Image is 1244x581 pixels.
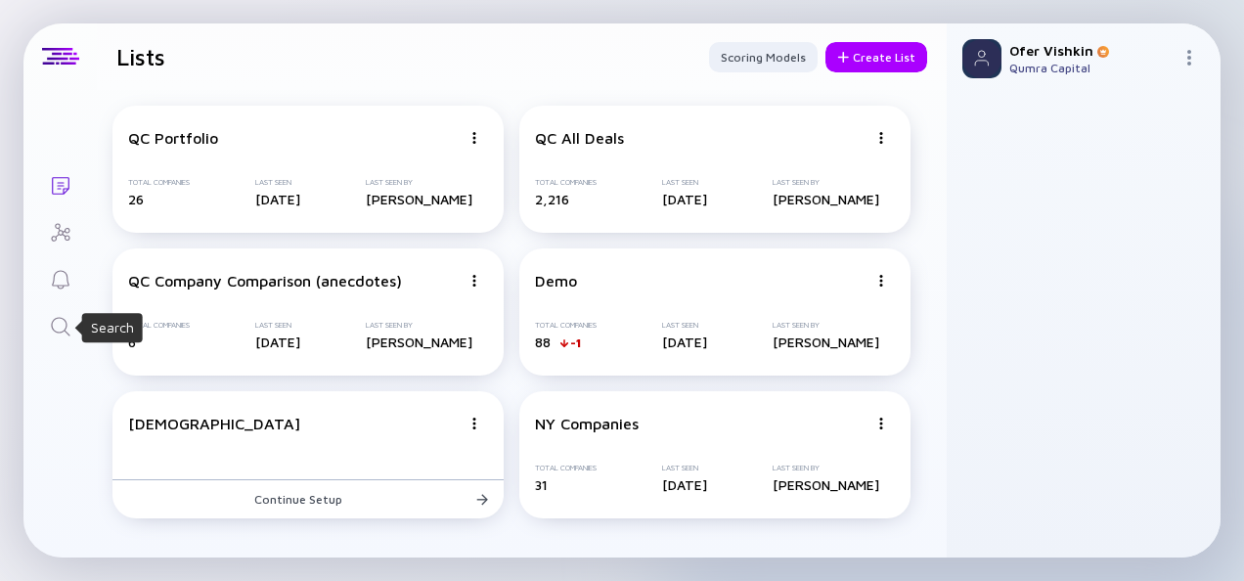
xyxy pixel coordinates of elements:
[535,476,548,493] span: 31
[535,178,597,187] div: Total Companies
[23,301,97,348] a: Search
[535,191,569,207] span: 2,216
[875,275,887,287] img: Menu
[1009,61,1174,75] div: Qumra Capital
[773,191,879,207] div: [PERSON_NAME]
[468,418,480,429] img: Menu
[662,191,707,207] div: [DATE]
[128,415,300,432] div: [DEMOGRAPHIC_DATA]
[535,129,624,147] div: QC All Deals
[255,191,300,207] div: [DATE]
[468,275,480,287] img: Menu
[662,178,707,187] div: Last Seen
[535,272,577,290] div: Demo
[366,178,472,187] div: Last Seen By
[570,335,581,350] div: -1
[773,334,879,350] div: [PERSON_NAME]
[662,464,707,472] div: Last Seen
[875,132,887,144] img: Menu
[535,464,597,472] div: Total Companies
[243,484,374,514] div: Continue Setup
[23,207,97,254] a: Investor Map
[825,42,927,72] button: Create List
[875,418,887,429] img: Menu
[535,415,639,432] div: NY Companies
[128,272,402,290] div: QC Company Comparison (anecdotes)
[128,321,190,330] div: Total Companies
[468,132,480,144] img: Menu
[773,464,879,472] div: Last Seen By
[962,39,1001,78] img: Profile Picture
[773,476,879,493] div: [PERSON_NAME]
[773,321,879,330] div: Last Seen By
[535,321,597,330] div: Total Companies
[128,129,218,147] div: QC Portfolio
[128,178,190,187] div: Total Companies
[535,334,551,350] span: 88
[112,479,504,518] button: Continue Setup
[23,254,97,301] a: Reminders
[1009,42,1174,59] div: Ofer Vishkin
[23,160,97,207] a: Lists
[116,43,165,70] h1: Lists
[255,178,300,187] div: Last Seen
[662,476,707,493] div: [DATE]
[366,321,472,330] div: Last Seen By
[366,191,472,207] div: [PERSON_NAME]
[1181,50,1197,66] img: Menu
[255,334,300,350] div: [DATE]
[255,321,300,330] div: Last Seen
[91,318,134,337] div: Search
[366,334,472,350] div: [PERSON_NAME]
[662,334,707,350] div: [DATE]
[773,178,879,187] div: Last Seen By
[128,191,144,207] span: 26
[709,42,818,72] button: Scoring Models
[662,321,707,330] div: Last Seen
